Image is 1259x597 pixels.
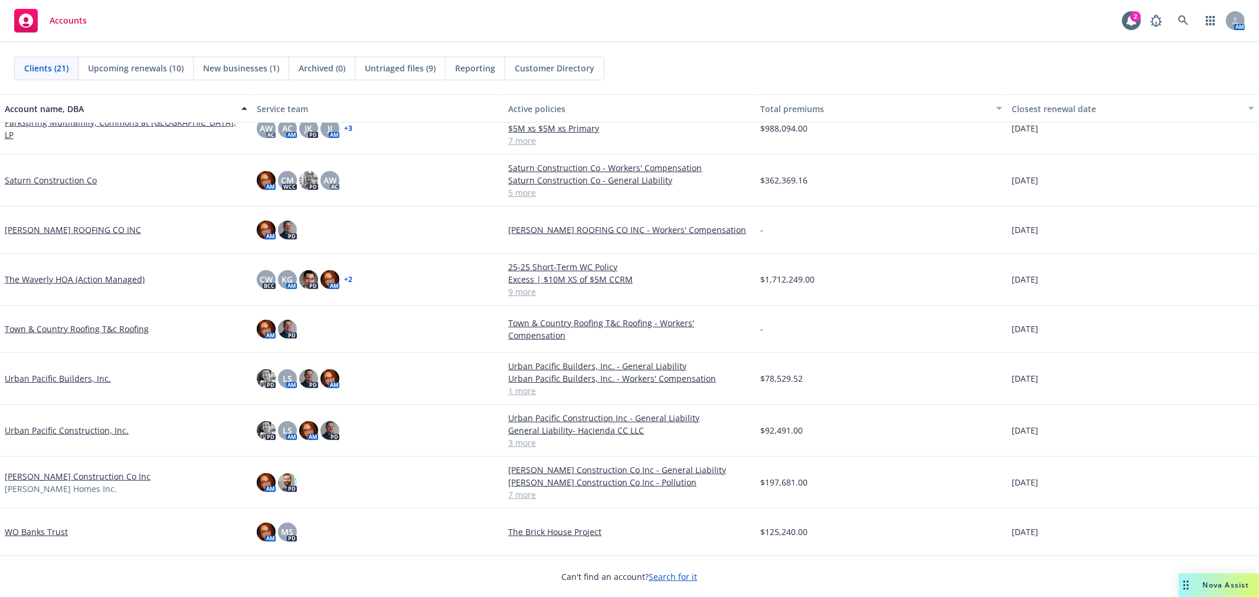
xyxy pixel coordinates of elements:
a: + 3 [344,125,352,132]
span: [DATE] [1012,526,1038,538]
img: photo [299,270,318,289]
span: [DATE] [1012,273,1038,286]
span: [DATE] [1012,476,1038,488]
img: photo [257,523,276,542]
a: [PERSON_NAME] ROOFING CO INC [5,224,141,236]
a: $5M xs $5M xs Primary [508,122,751,135]
span: $125,240.00 [760,526,807,538]
span: AC [282,122,293,135]
a: Urban Pacific Construction Inc - General Liability [508,412,751,424]
a: Town & Country Roofing T&c Roofing [5,323,149,335]
a: Parkspring Multifamily; Commons at [GEOGRAPHIC_DATA], LP [5,116,247,141]
a: Urban Pacific Builders, Inc. [5,372,111,385]
a: [PERSON_NAME] Construction Co Inc - General Liability [508,464,751,476]
a: [PERSON_NAME] Construction Co Inc - Pollution [508,476,751,488]
span: LS [283,424,292,437]
img: photo [278,221,297,240]
div: 2 [1130,11,1141,22]
img: photo [299,369,318,388]
span: JK [305,122,312,135]
span: Customer Directory [515,62,594,74]
a: Search [1172,9,1195,32]
span: [DATE] [1012,174,1038,186]
span: CM [281,174,294,186]
span: [DATE] [1012,224,1038,236]
img: photo [257,320,276,339]
a: 3 more [508,437,751,449]
a: 7 more [508,135,751,147]
span: New businesses (1) [203,62,279,74]
span: Accounts [50,16,87,25]
div: Drag to move [1179,573,1193,597]
span: [DATE] [1012,122,1038,135]
a: Accounts [9,4,91,37]
span: MS [281,526,293,538]
a: 1 more [508,385,751,397]
a: [PERSON_NAME] Construction Co Inc [5,470,151,483]
img: photo [321,421,339,440]
a: 25-25 Short-Term WC Policy [508,261,751,273]
button: Active policies [503,94,756,123]
a: Switch app [1199,9,1222,32]
span: $92,491.00 [760,424,803,437]
a: 5 more [508,186,751,199]
a: Saturn Construction Co - General Liability [508,174,751,186]
span: [DATE] [1012,424,1038,437]
span: [DATE] [1012,323,1038,335]
a: 7 more [508,488,751,501]
a: [PERSON_NAME] ROOFING CO INC - Workers' Compensation [508,224,751,236]
span: CW [260,273,273,286]
a: Search for it [649,571,698,582]
a: 9 more [508,286,751,298]
span: Clients (21) [24,62,68,74]
div: Closest renewal date [1012,103,1241,115]
div: Active policies [508,103,751,115]
img: photo [257,171,276,190]
span: LS [283,372,292,385]
a: The Brick House Project [508,526,751,538]
img: photo [321,270,339,289]
span: $362,369.16 [760,174,807,186]
span: $197,681.00 [760,476,807,488]
span: Upcoming renewals (10) [88,62,184,74]
a: Urban Pacific Builders, Inc. - General Liability [508,360,751,372]
span: Can't find an account? [562,570,698,583]
a: Town & Country Roofing T&c Roofing - Workers' Compensation [508,317,751,342]
a: Urban Pacific Builders, Inc. - Workers' Compensation [508,372,751,385]
button: Total premiums [756,94,1008,123]
img: photo [257,473,276,492]
span: $1,712,249.00 [760,273,815,286]
img: photo [257,221,276,240]
a: Urban Pacific Construction, Inc. [5,424,129,437]
a: Excess | $10M XS of $5M CCRM [508,273,751,286]
a: Saturn Construction Co [5,174,97,186]
span: Untriaged files (9) [365,62,436,74]
span: AW [323,174,336,186]
a: Saturn Construction Co - Workers' Compensation [508,162,751,174]
span: [DATE] [1012,372,1038,385]
img: photo [278,320,297,339]
div: Service team [257,103,499,115]
div: Account name, DBA [5,103,234,115]
button: Nova Assist [1179,573,1259,597]
img: photo [257,421,276,440]
img: photo [278,473,297,492]
span: [PERSON_NAME] Homes Inc. [5,483,117,495]
img: photo [299,421,318,440]
a: + 2 [344,276,352,283]
a: The Waverly HOA (Action Managed) [5,273,145,286]
a: General Liability- Hacienda CC LLC [508,424,751,437]
div: Total premiums [760,103,990,115]
button: Service team [252,94,504,123]
span: KG [282,273,293,286]
img: photo [321,369,339,388]
img: photo [299,171,318,190]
